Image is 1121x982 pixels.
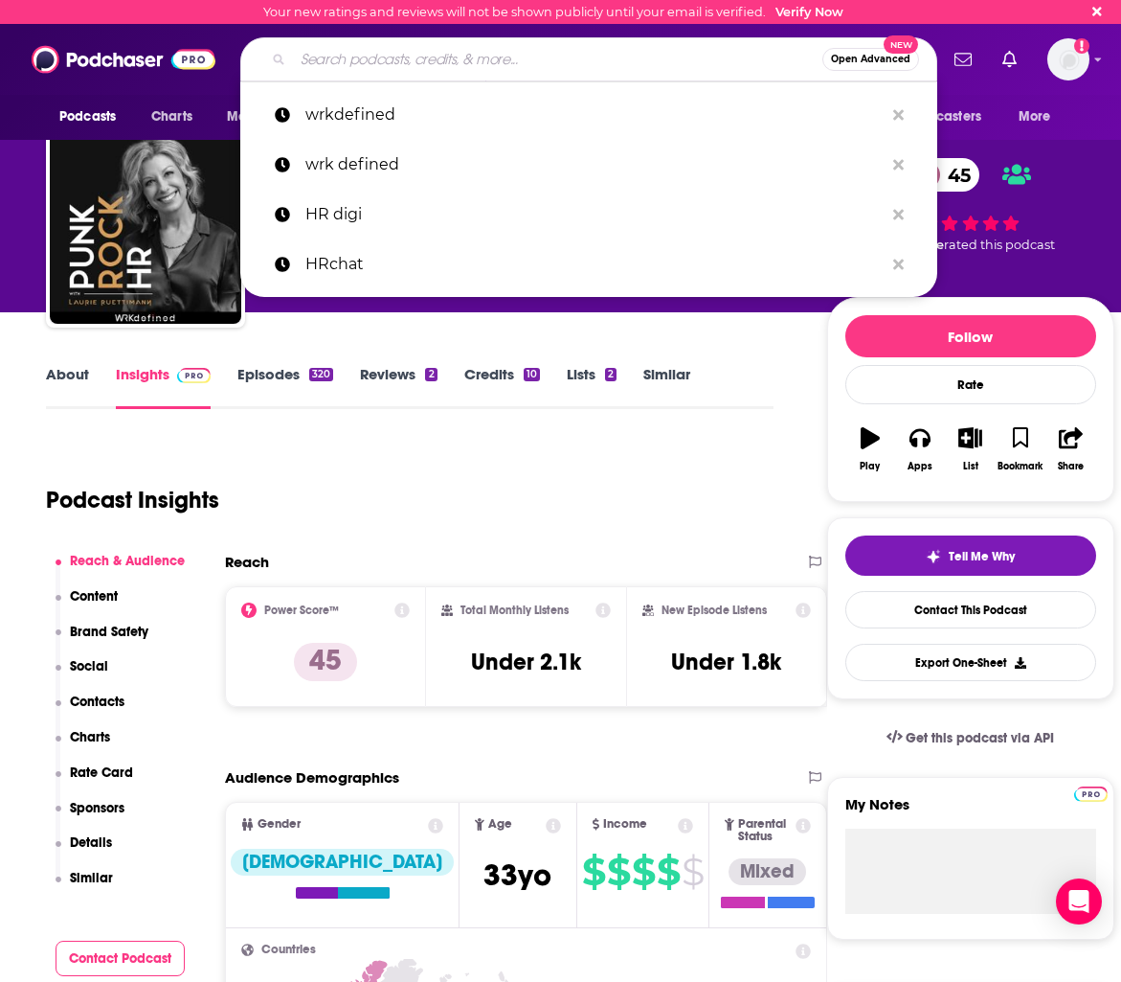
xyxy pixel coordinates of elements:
span: $ [582,856,605,887]
h2: Reach [225,553,269,571]
span: Parental Status [738,818,793,843]
div: Your new ratings and reviews will not be shown publicly until your email is verified. [263,5,843,19]
h2: Power Score™ [264,604,339,617]
div: List [963,461,978,472]
p: Details [70,834,112,851]
h2: New Episode Listens [661,604,767,617]
p: wrkdefined [305,90,884,140]
span: Age [488,818,512,831]
h1: Podcast Insights [46,486,219,514]
button: Contacts [56,694,125,729]
button: Export One-Sheet [845,644,1096,681]
button: Open AdvancedNew [822,48,919,71]
button: open menu [877,99,1009,135]
p: Social [70,658,108,674]
a: Verify Now [775,5,843,19]
div: Open Intercom Messenger [1056,879,1102,925]
button: open menu [213,99,320,135]
p: Content [70,588,118,605]
button: Follow [845,315,1096,357]
button: open menu [1005,99,1075,135]
span: Gender [258,818,301,831]
button: Contact Podcast [56,941,186,976]
a: HRchat [240,240,937,289]
span: New [884,35,918,54]
button: Show profile menu [1047,38,1089,80]
svg: Email not verified [1074,38,1089,54]
a: Pro website [1074,784,1108,802]
p: Rate Card [70,765,133,781]
span: rated this podcast [944,238,1055,252]
div: Share [1058,461,1084,472]
button: Rate Card [56,765,134,800]
span: More [1019,103,1051,130]
button: Sponsors [56,800,125,835]
div: 10 [524,368,540,381]
span: Charts [151,103,192,130]
div: 2 [605,368,617,381]
div: 45 2 peoplerated this podcast [827,146,1114,264]
a: Charts [139,99,204,135]
button: Apps [895,415,945,484]
p: Similar [70,870,113,886]
p: HRchat [305,240,884,289]
img: User Profile [1047,38,1089,80]
a: Get this podcast via API [871,715,1070,762]
p: 45 [294,643,357,681]
span: Open Advanced [831,55,910,64]
div: [DEMOGRAPHIC_DATA] [231,849,454,876]
a: Reviews2 [360,365,437,409]
a: Contact This Podcast [845,591,1096,628]
p: Sponsors [70,800,124,816]
span: 45 [929,158,980,192]
button: Details [56,834,113,870]
span: $ [632,856,655,887]
div: Play [860,461,880,472]
input: Search podcasts, credits, & more... [293,44,822,75]
img: Punk Rock HR [50,132,241,324]
img: Podchaser Pro [1074,787,1108,802]
button: Reach & Audience [56,553,186,588]
span: $ [682,856,704,887]
button: Brand Safety [56,624,149,659]
a: 45 [909,158,980,192]
img: Podchaser - Follow, Share and Rate Podcasts [32,41,215,78]
span: $ [657,856,680,887]
a: Show notifications dropdown [995,43,1024,76]
div: Rate [845,365,1096,404]
h2: Audience Demographics [225,768,399,787]
a: Credits10 [464,365,540,409]
button: Content [56,588,119,624]
div: Bookmark [998,461,1043,472]
label: My Notes [845,795,1096,829]
span: $ [607,856,630,887]
div: 2 [425,368,437,381]
p: wrk defined [305,140,884,190]
span: Income [603,818,647,831]
a: Episodes320 [237,365,333,409]
button: Share [1045,415,1095,484]
span: Tell Me Why [949,549,1015,564]
a: Similar [643,365,690,409]
p: Charts [70,729,110,745]
span: 33 yo [483,856,551,894]
button: Bookmark [996,415,1045,484]
a: About [46,365,89,409]
a: wrkdefined [240,90,937,140]
span: Monitoring [227,103,295,130]
h2: Total Monthly Listens [460,604,569,617]
span: Countries [261,944,316,956]
h3: Under 2.1k [471,648,581,676]
button: Social [56,658,109,694]
button: Play [845,415,895,484]
button: List [945,415,995,484]
p: Reach & Audience [70,553,185,569]
button: tell me why sparkleTell Me Why [845,536,1096,576]
span: Get this podcast via API [906,730,1054,746]
a: HR digi [240,190,937,240]
p: Brand Safety [70,624,148,640]
button: Charts [56,729,111,765]
button: open menu [46,99,141,135]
